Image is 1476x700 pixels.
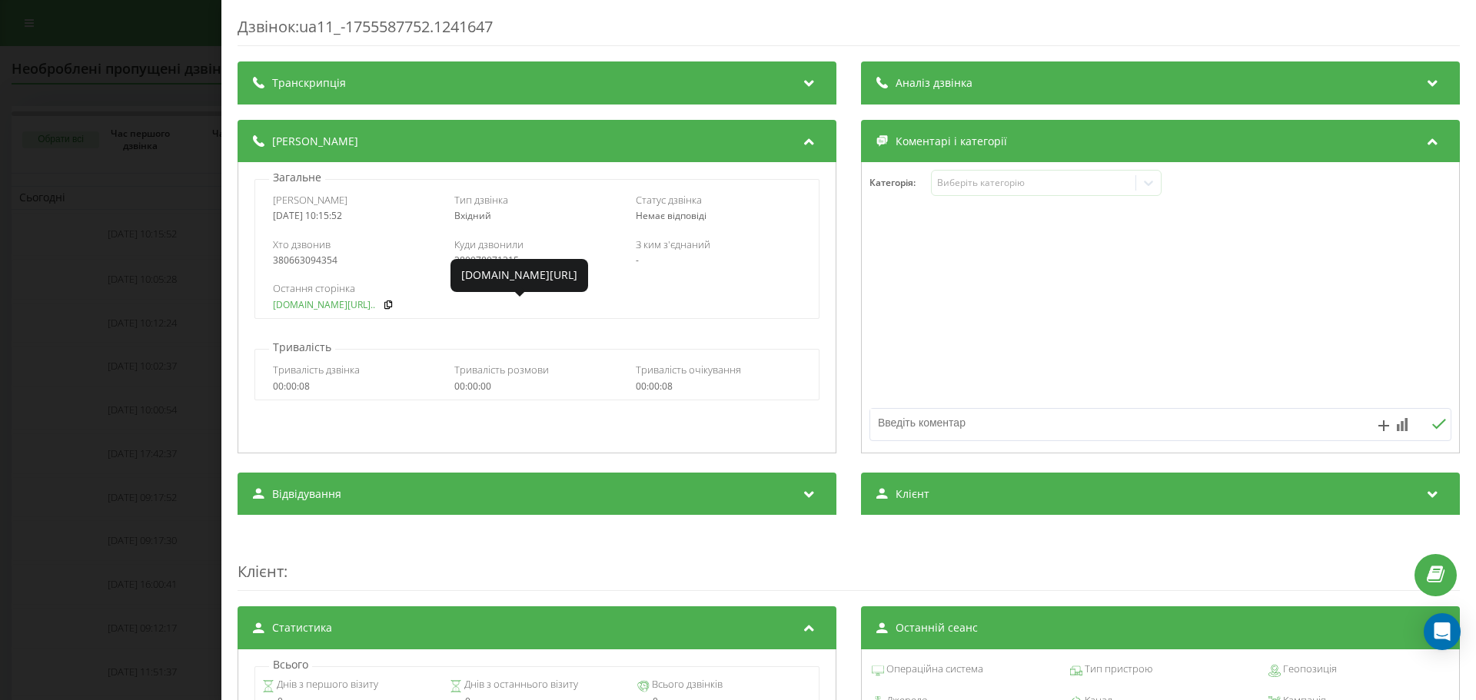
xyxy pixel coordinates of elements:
[454,209,491,222] span: Вхідний
[272,75,346,91] span: Транскрипція
[869,177,931,188] h4: Категорія :
[269,170,325,185] p: Загальне
[273,281,355,295] span: Остання сторінка
[272,486,341,502] span: Відвідування
[1082,662,1152,677] span: Тип пристрою
[269,340,335,355] p: Тривалість
[273,193,347,207] span: [PERSON_NAME]
[884,662,983,677] span: Операційна система
[636,209,706,222] span: Немає відповіді
[896,620,978,635] span: Останній сеанс
[454,255,620,266] div: 380978071315
[454,381,620,392] div: 00:00:00
[273,211,438,221] div: [DATE] 10:15:52
[650,677,723,692] span: Всього дзвінків
[636,193,702,207] span: Статус дзвінка
[272,134,358,149] span: [PERSON_NAME]
[454,237,524,251] span: Куди дзвонили
[896,134,1007,149] span: Коментарі і категорії
[238,561,284,582] span: Клієнт
[1281,662,1337,677] span: Геопозиція
[454,193,508,207] span: Тип дзвінка
[273,300,375,310] a: [DOMAIN_NAME][URL]..
[273,363,360,377] span: Тривалість дзвінка
[937,177,1129,189] div: Виберіть категорію
[896,75,972,91] span: Аналіз дзвінка
[238,530,1460,591] div: :
[1424,613,1461,650] div: Open Intercom Messenger
[273,255,438,266] div: 380663094354
[636,363,741,377] span: Тривалість очікування
[272,620,332,635] span: Статистика
[462,677,578,692] span: Днів з останнього візиту
[896,486,929,502] span: Клієнт
[461,267,577,283] div: [DOMAIN_NAME][URL]
[636,237,710,251] span: З ким з'єднаний
[636,381,801,392] div: 00:00:08
[273,381,438,392] div: 00:00:08
[269,657,312,672] p: Всього
[274,677,378,692] span: Днів з першого візиту
[238,16,1460,46] div: Дзвінок : ua11_-1755587752.1241647
[636,255,801,266] div: -
[454,363,549,377] span: Тривалість розмови
[273,237,331,251] span: Хто дзвонив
